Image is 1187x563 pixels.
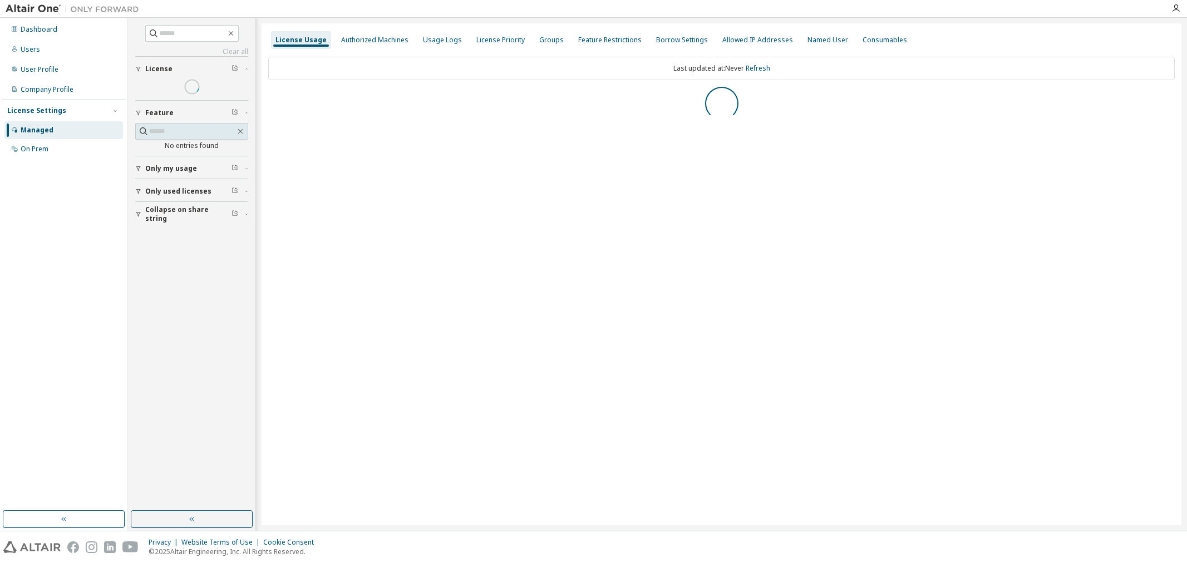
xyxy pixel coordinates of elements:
span: License [145,65,173,73]
div: Borrow Settings [656,36,708,45]
img: linkedin.svg [104,541,116,553]
img: facebook.svg [67,541,79,553]
div: Company Profile [21,85,73,94]
button: Collapse on share string [135,202,248,226]
div: Groups [539,36,564,45]
span: Clear filter [232,210,238,219]
div: No entries found [135,141,248,150]
img: altair_logo.svg [3,541,61,553]
div: User Profile [21,65,58,74]
button: Only used licenses [135,179,248,204]
img: youtube.svg [122,541,139,553]
div: Last updated at: Never [268,57,1175,80]
span: Clear filter [232,164,238,173]
div: Dashboard [21,25,57,34]
div: Usage Logs [423,36,462,45]
div: Allowed IP Addresses [722,36,793,45]
div: License Settings [7,106,66,115]
a: Refresh [746,63,770,73]
div: Managed [21,126,53,135]
a: Clear all [135,47,248,56]
div: Users [21,45,40,54]
span: Only used licenses [145,187,211,196]
img: Altair One [6,3,145,14]
span: Only my usage [145,164,197,173]
span: Feature [145,108,174,117]
div: On Prem [21,145,48,154]
p: © 2025 Altair Engineering, Inc. All Rights Reserved. [149,547,321,556]
div: Feature Restrictions [578,36,642,45]
div: Website Terms of Use [181,538,263,547]
span: Clear filter [232,65,238,73]
span: Collapse on share string [145,205,232,223]
div: Authorized Machines [341,36,408,45]
button: Only my usage [135,156,248,181]
button: License [135,57,248,81]
div: Consumables [863,36,907,45]
span: Clear filter [232,108,238,117]
div: License Priority [476,36,525,45]
div: Named User [807,36,848,45]
div: Privacy [149,538,181,547]
button: Feature [135,101,248,125]
div: Cookie Consent [263,538,321,547]
img: instagram.svg [86,541,97,553]
div: License Usage [275,36,327,45]
span: Clear filter [232,187,238,196]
